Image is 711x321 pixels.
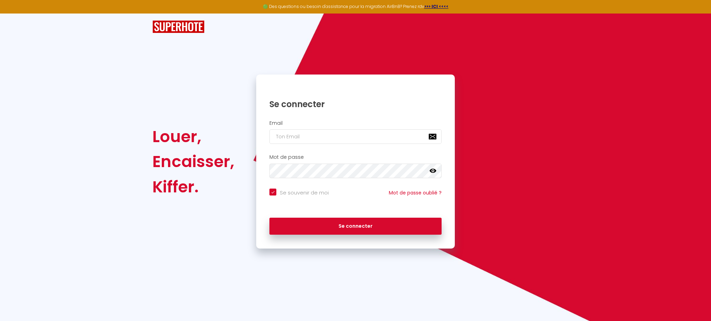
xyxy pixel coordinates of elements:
[269,99,442,110] h1: Se connecter
[152,20,204,33] img: SuperHote logo
[152,174,234,199] div: Kiffer.
[389,189,442,196] a: Mot de passe oublié ?
[269,120,442,126] h2: Email
[269,129,442,144] input: Ton Email
[269,218,442,235] button: Se connecter
[152,124,234,149] div: Louer,
[269,154,442,160] h2: Mot de passe
[152,149,234,174] div: Encaisser,
[424,3,449,9] a: >>> ICI <<<<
